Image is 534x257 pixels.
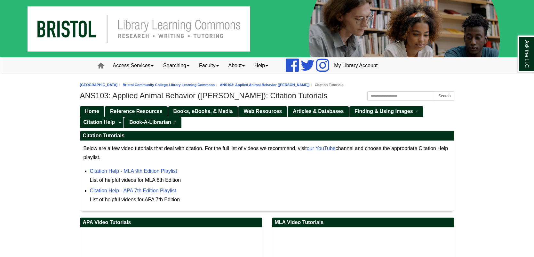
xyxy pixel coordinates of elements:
[124,117,181,128] a: Book-A-Librarian
[108,58,158,74] a: Access Services
[90,168,177,174] a: Citation Help - MLA 9th Edition Playlist
[105,106,168,117] a: Reference Resources
[80,83,118,87] a: [GEOGRAPHIC_DATA]
[288,106,349,117] a: Articles & Databases
[349,106,423,117] a: Finding & Using Images
[80,106,104,117] a: Home
[110,108,163,114] span: Reference Resources
[224,58,250,74] a: About
[194,58,224,74] a: Faculty
[84,146,448,160] span: Below are a few video tutorials that deal with citation. For the full list of videos we recommend...
[220,83,309,87] a: ANS103: Applied Animal Behavior ([PERSON_NAME])
[123,83,215,87] a: Bristol Community College Library Learning Commons
[329,58,382,74] a: My Library Account
[250,58,273,74] a: Help
[272,218,454,228] h2: MLA Video Tutorials
[310,82,344,88] li: Citation Tutorials
[80,91,454,100] h1: ANS103: Applied Animal Behavior ([PERSON_NAME]): Citation Tutorials
[168,106,238,117] a: Books, eBooks, & Media
[84,119,115,125] span: Citation Help
[307,146,336,151] a: our YouTube
[80,131,454,141] h2: Citation Tutorials
[80,117,117,128] a: Citation Help
[293,108,344,114] span: Articles & Databases
[129,119,171,125] span: Book-A-Librarian
[158,58,194,74] a: Searching
[435,91,454,101] button: Search
[90,176,451,185] div: List of helpful videos for MLA 8th Edition
[80,218,262,228] h2: APA Video Tutorials
[172,121,176,124] i: This link opens in a new window
[80,82,454,88] nav: breadcrumb
[243,108,282,114] span: Web Resources
[173,108,233,114] span: Books, eBooks, & Media
[85,108,99,114] span: Home
[414,110,418,113] i: This link opens in a new window
[355,108,413,114] span: Finding & Using Images
[90,188,176,193] a: Citation Help - APA 7th Edition Playlist
[80,106,454,127] div: Guide Pages
[238,106,287,117] a: Web Resources
[90,195,451,204] div: List of helpful videos for APA 7th Edition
